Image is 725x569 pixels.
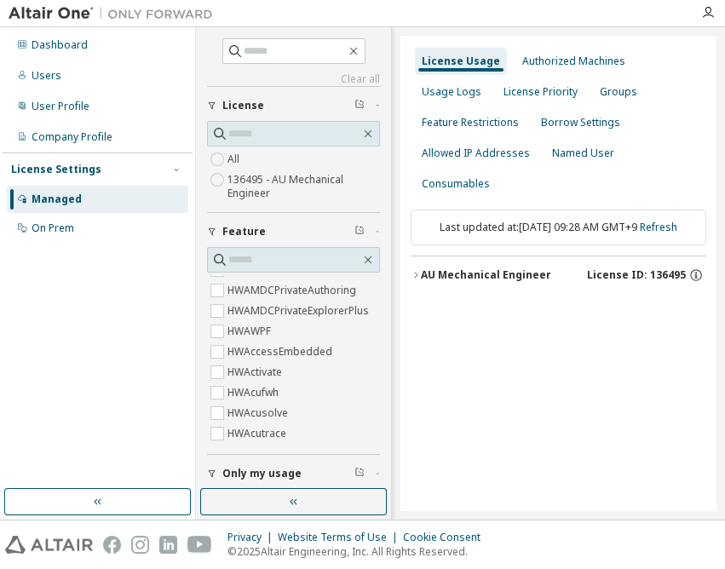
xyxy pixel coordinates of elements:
[411,210,706,245] div: Last updated at: [DATE] 09:28 AM GMT+9
[227,149,243,170] label: All
[227,321,274,342] label: HWAWPF
[207,87,380,124] button: License
[227,531,278,544] div: Privacy
[5,536,93,554] img: altair_logo.svg
[227,544,491,559] p: © 2025 Altair Engineering, Inc. All Rights Reserved.
[552,147,614,160] div: Named User
[227,342,336,362] label: HWAccessEmbedded
[227,301,372,321] label: HWAMDCPrivateExplorerPlus
[354,467,365,480] span: Clear filter
[422,85,481,99] div: Usage Logs
[32,130,112,144] div: Company Profile
[207,455,380,492] button: Only my usage
[187,536,212,554] img: youtube.svg
[522,55,625,68] div: Authorized Machines
[421,268,551,282] div: AU Mechanical Engineer
[207,213,380,250] button: Feature
[227,423,290,444] label: HWAcutrace
[222,467,302,480] span: Only my usage
[640,220,677,234] a: Refresh
[354,225,365,239] span: Clear filter
[222,225,266,239] span: Feature
[587,268,686,282] span: License ID: 136495
[32,100,89,113] div: User Profile
[207,72,380,86] a: Clear all
[32,193,82,206] div: Managed
[600,85,637,99] div: Groups
[503,85,578,99] div: License Priority
[32,38,88,52] div: Dashboard
[227,444,286,464] label: HWAcuview
[227,170,380,204] label: 136495 - AU Mechanical Engineer
[131,536,149,554] img: instagram.svg
[411,256,706,294] button: AU Mechanical EngineerLicense ID: 136495
[403,531,491,544] div: Cookie Consent
[227,382,282,403] label: HWAcufwh
[9,5,222,22] img: Altair One
[32,69,61,83] div: Users
[159,536,177,554] img: linkedin.svg
[227,362,285,382] label: HWActivate
[354,99,365,112] span: Clear filter
[103,536,121,554] img: facebook.svg
[422,55,500,68] div: License Usage
[422,116,519,129] div: Feature Restrictions
[11,163,101,176] div: License Settings
[422,177,490,191] div: Consumables
[278,531,403,544] div: Website Terms of Use
[422,147,530,160] div: Allowed IP Addresses
[227,403,291,423] label: HWAcusolve
[227,280,360,301] label: HWAMDCPrivateAuthoring
[32,221,74,235] div: On Prem
[222,99,264,112] span: License
[541,116,620,129] div: Borrow Settings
